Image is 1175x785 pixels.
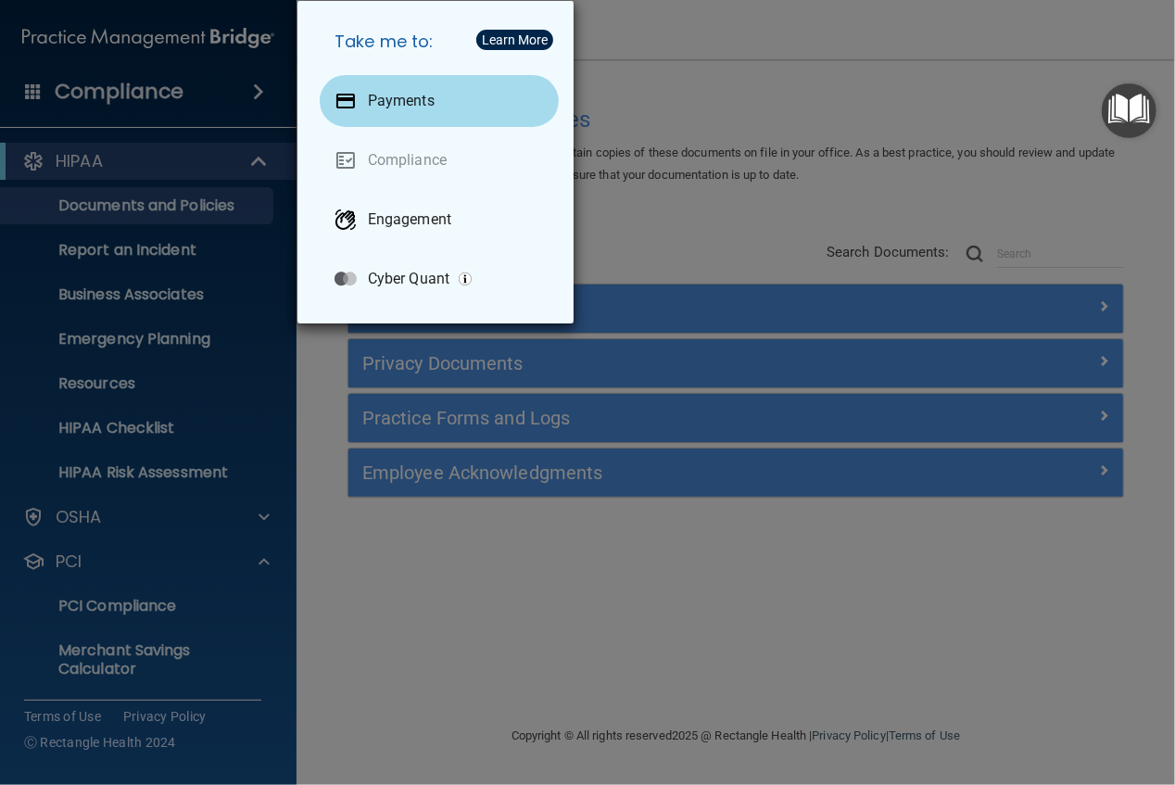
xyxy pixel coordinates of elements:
a: Cyber Quant [320,253,559,305]
button: Learn More [476,30,553,50]
a: Compliance [320,134,559,186]
p: Payments [368,92,435,110]
p: Cyber Quant [368,270,449,288]
div: Learn More [482,33,548,46]
a: Payments [320,75,559,127]
button: Open Resource Center [1102,83,1156,138]
a: Engagement [320,194,559,246]
iframe: Drift Widget Chat Controller [854,653,1153,728]
p: Engagement [368,210,451,229]
h5: Take me to: [320,16,559,68]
